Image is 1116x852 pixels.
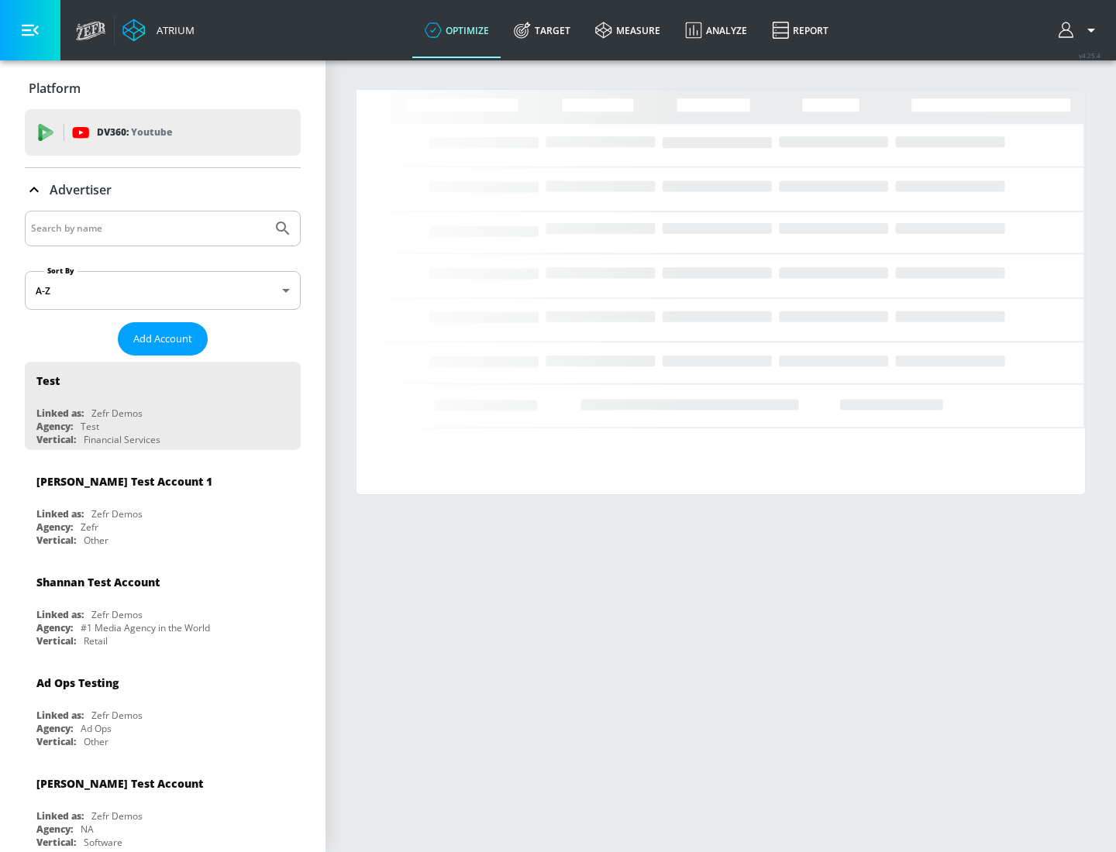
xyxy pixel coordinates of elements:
[118,322,208,356] button: Add Account
[25,168,301,211] div: Advertiser
[25,362,301,450] div: TestLinked as:Zefr DemosAgency:TestVertical:Financial Services
[36,735,76,748] div: Vertical:
[501,2,583,58] a: Target
[36,575,160,589] div: Shannan Test Account
[131,124,172,140] p: Youtube
[84,433,160,446] div: Financial Services
[81,823,94,836] div: NA
[759,2,841,58] a: Report
[36,634,76,648] div: Vertical:
[97,124,172,141] p: DV360:
[36,722,73,735] div: Agency:
[36,433,76,446] div: Vertical:
[25,563,301,651] div: Shannan Test AccountLinked as:Zefr DemosAgency:#1 Media Agency in the WorldVertical:Retail
[81,722,112,735] div: Ad Ops
[36,809,84,823] div: Linked as:
[36,675,119,690] div: Ad Ops Testing
[36,373,60,388] div: Test
[36,420,73,433] div: Agency:
[84,735,108,748] div: Other
[91,709,143,722] div: Zefr Demos
[673,2,759,58] a: Analyze
[84,634,108,648] div: Retail
[91,809,143,823] div: Zefr Demos
[36,836,76,849] div: Vertical:
[583,2,673,58] a: measure
[25,109,301,156] div: DV360: Youtube
[91,407,143,420] div: Zefr Demos
[91,608,143,621] div: Zefr Demos
[36,709,84,722] div: Linked as:
[36,534,76,547] div: Vertical:
[412,2,501,58] a: optimize
[29,80,81,97] p: Platform
[25,462,301,551] div: [PERSON_NAME] Test Account 1Linked as:Zefr DemosAgency:ZefrVertical:Other
[36,520,73,534] div: Agency:
[44,266,77,276] label: Sort By
[25,271,301,310] div: A-Z
[84,836,122,849] div: Software
[25,67,301,110] div: Platform
[91,507,143,520] div: Zefr Demos
[81,520,98,534] div: Zefr
[31,218,266,239] input: Search by name
[36,608,84,621] div: Linked as:
[122,19,195,42] a: Atrium
[1079,51,1100,60] span: v 4.25.4
[150,23,195,37] div: Atrium
[25,664,301,752] div: Ad Ops TestingLinked as:Zefr DemosAgency:Ad OpsVertical:Other
[36,507,84,520] div: Linked as:
[133,330,192,348] span: Add Account
[36,407,84,420] div: Linked as:
[84,534,108,547] div: Other
[36,474,212,489] div: [PERSON_NAME] Test Account 1
[36,621,73,634] div: Agency:
[81,621,210,634] div: #1 Media Agency in the World
[50,181,112,198] p: Advertiser
[36,776,203,791] div: [PERSON_NAME] Test Account
[81,420,99,433] div: Test
[36,823,73,836] div: Agency:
